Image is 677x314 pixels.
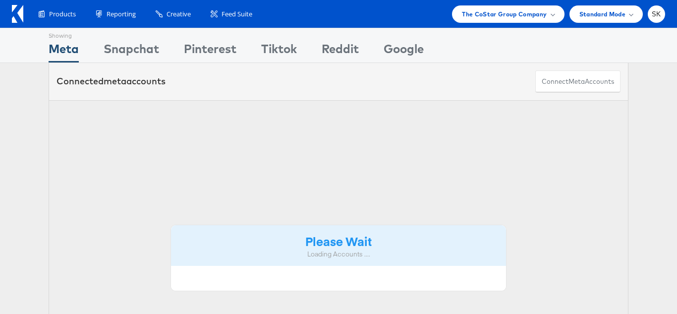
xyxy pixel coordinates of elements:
div: Snapchat [104,40,159,63]
span: Feed Suite [222,9,252,19]
div: Google [384,40,424,63]
div: Tiktok [261,40,297,63]
span: SK [652,11,661,17]
button: ConnectmetaAccounts [535,70,621,93]
strong: Please Wait [305,233,372,249]
div: Showing [49,28,79,40]
span: Standard Mode [579,9,625,19]
span: meta [568,77,585,86]
span: Creative [167,9,191,19]
div: Loading Accounts .... [178,250,499,259]
div: Meta [49,40,79,63]
div: Connected accounts [56,75,166,88]
div: Pinterest [184,40,236,63]
span: Products [49,9,76,19]
span: The CoStar Group Company [462,9,547,19]
div: Reddit [322,40,359,63]
span: Reporting [107,9,136,19]
span: meta [104,75,126,87]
